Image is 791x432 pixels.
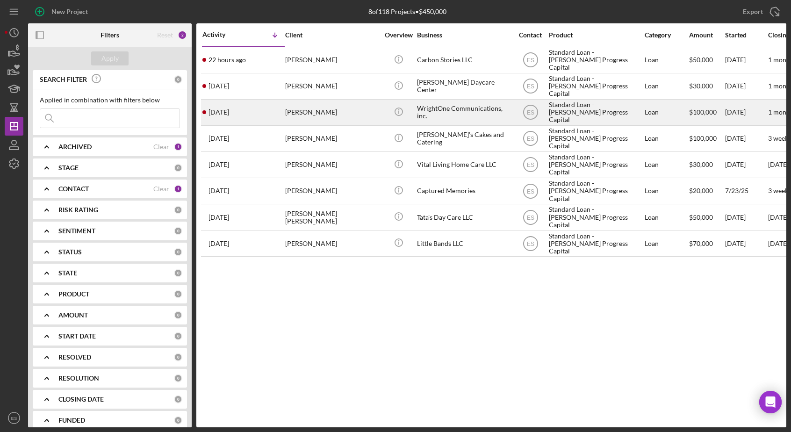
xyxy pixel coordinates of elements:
[58,248,82,256] b: STATUS
[28,2,97,21] button: New Project
[417,205,511,230] div: Tata's Day Care LLC
[725,48,767,72] div: [DATE]
[549,152,642,177] div: Standard Loan - [PERSON_NAME] Progress Capital
[178,30,187,40] div: 2
[526,188,534,194] text: ES
[157,31,173,39] div: Reset
[645,205,688,230] div: Loan
[58,417,85,424] b: FUNDED
[526,57,534,64] text: ES
[202,31,244,38] div: Activity
[5,409,23,427] button: ES
[417,126,511,151] div: [PERSON_NAME]'s Cakes and Catering
[645,126,688,151] div: Loan
[549,31,642,39] div: Product
[549,126,642,151] div: Standard Loan - [PERSON_NAME] Progress Capital
[549,179,642,203] div: Standard Loan - [PERSON_NAME] Progress Capital
[417,31,511,39] div: Business
[174,227,182,235] div: 0
[645,48,688,72] div: Loan
[417,48,511,72] div: Carbon Stories LLC
[11,416,17,421] text: ES
[58,374,99,382] b: RESOLUTION
[549,100,642,125] div: Standard Loan - [PERSON_NAME] Progress Capital
[209,187,229,194] time: 2025-07-23 04:13
[768,239,789,247] time: [DATE]
[526,162,534,168] text: ES
[725,100,767,125] div: [DATE]
[174,75,182,84] div: 0
[743,2,763,21] div: Export
[58,311,88,319] b: AMOUNT
[417,231,511,256] div: Little Bands LLC
[513,31,548,39] div: Contact
[58,143,92,151] b: ARCHIVED
[725,126,767,151] div: [DATE]
[768,134,791,142] time: 3 weeks
[689,74,724,99] div: $30,000
[285,231,379,256] div: [PERSON_NAME]
[209,240,229,247] time: 2025-06-30 20:24
[209,108,229,116] time: 2025-08-11 11:23
[689,126,724,151] div: $100,000
[58,353,91,361] b: RESOLVED
[417,179,511,203] div: Captured Memories
[417,100,511,125] div: WrightOne Communications, inc.
[689,152,724,177] div: $30,000
[174,164,182,172] div: 0
[58,396,104,403] b: CLOSING DATE
[725,179,767,203] div: 7/23/25
[768,160,789,168] time: [DATE]
[58,185,89,193] b: CONTACT
[689,100,724,125] div: $100,000
[368,8,446,15] div: 8 of 118 Projects • $450,000
[174,185,182,193] div: 1
[689,205,724,230] div: $50,000
[174,290,182,298] div: 0
[645,152,688,177] div: Loan
[645,231,688,256] div: Loan
[174,143,182,151] div: 1
[645,179,688,203] div: Loan
[549,48,642,72] div: Standard Loan - [PERSON_NAME] Progress Capital
[645,100,688,125] div: Loan
[725,31,767,39] div: Started
[285,74,379,99] div: [PERSON_NAME]
[58,164,79,172] b: STAGE
[209,214,229,221] time: 2025-07-08 06:56
[526,83,534,90] text: ES
[689,48,724,72] div: $50,000
[58,227,95,235] b: SENTIMENT
[209,82,229,90] time: 2025-08-11 19:22
[549,231,642,256] div: Standard Loan - [PERSON_NAME] Progress Capital
[101,31,119,39] b: Filters
[689,31,724,39] div: Amount
[40,76,87,83] b: SEARCH FILTER
[174,269,182,277] div: 0
[174,395,182,403] div: 0
[58,332,96,340] b: START DATE
[91,51,129,65] button: Apply
[733,2,786,21] button: Export
[526,240,534,247] text: ES
[768,187,791,194] time: 3 weeks
[725,231,767,256] div: [DATE]
[725,205,767,230] div: [DATE]
[174,353,182,361] div: 0
[725,152,767,177] div: [DATE]
[285,205,379,230] div: [PERSON_NAME] [PERSON_NAME]
[645,31,688,39] div: Category
[51,2,88,21] div: New Project
[209,161,229,168] time: 2025-07-28 15:09
[725,74,767,99] div: [DATE]
[645,74,688,99] div: Loan
[526,136,534,142] text: ES
[417,74,511,99] div: [PERSON_NAME] Daycare Center
[285,126,379,151] div: [PERSON_NAME]
[689,231,724,256] div: $70,000
[689,179,724,203] div: $20,000
[58,206,98,214] b: RISK RATING
[174,374,182,382] div: 0
[285,152,379,177] div: [PERSON_NAME]
[58,269,77,277] b: STATE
